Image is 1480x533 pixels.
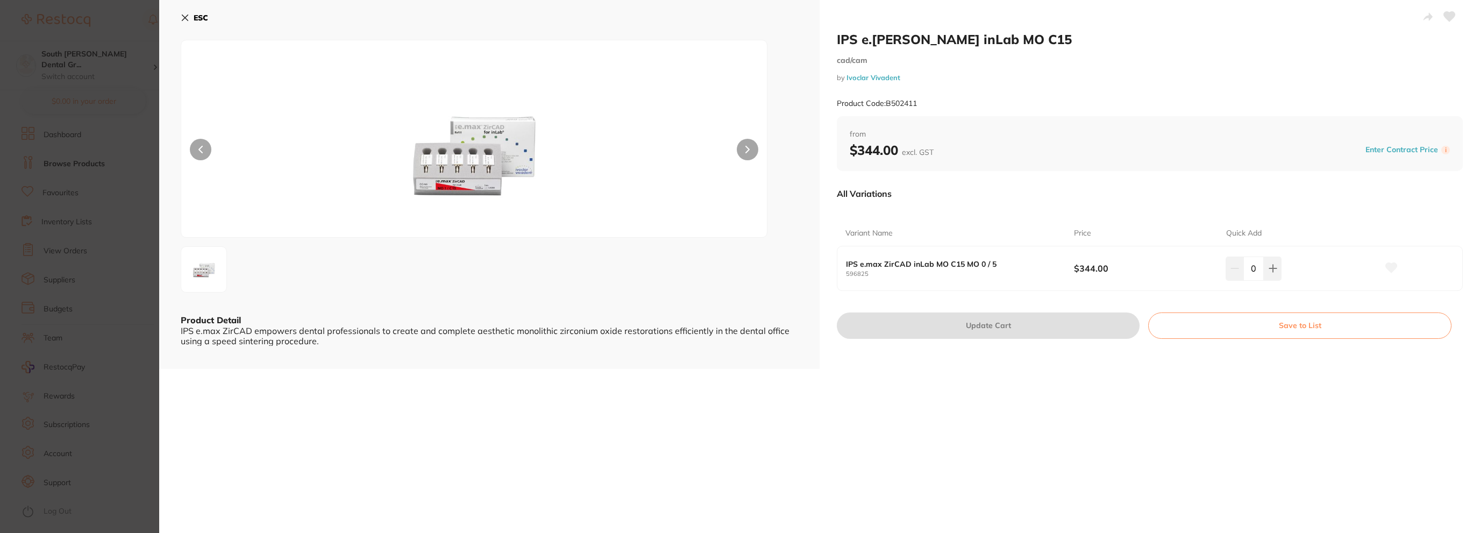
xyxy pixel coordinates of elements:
button: Save to List [1148,312,1451,338]
label: i [1441,146,1450,154]
button: Enter Contract Price [1362,145,1441,155]
div: IPS e.max ZirCAD empowers dental professionals to create and complete aesthetic monolithic zircon... [181,326,798,346]
h2: IPS e.[PERSON_NAME] inLab MO C15 [837,31,1463,47]
b: ESC [194,13,208,23]
b: $344.00 [850,142,934,158]
small: 596825 [846,271,1074,278]
b: IPS e.max ZirCAD inLab MO C15 MO 0 / 5 [846,260,1051,268]
span: excl. GST [902,147,934,157]
b: Product Detail [181,315,241,325]
img: R0poWmpjMVpR [298,67,650,237]
button: ESC [181,9,208,27]
p: Variant Name [845,228,893,239]
a: Ivoclar Vivadent [846,73,900,82]
b: $344.00 [1074,262,1211,274]
p: All Variations [837,188,892,199]
button: Update Cart [837,312,1140,338]
span: from [850,129,1450,140]
small: by [837,74,1463,82]
img: R0poWmpjMVpR [184,250,223,289]
small: cad/cam [837,56,1463,65]
p: Price [1074,228,1091,239]
p: Quick Add [1226,228,1262,239]
small: Product Code: B502411 [837,99,917,108]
